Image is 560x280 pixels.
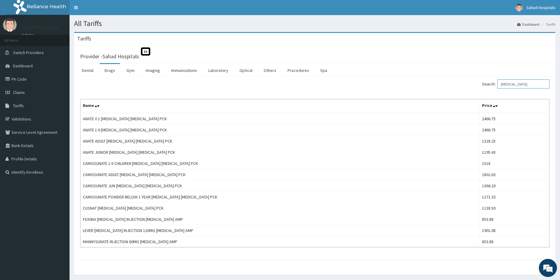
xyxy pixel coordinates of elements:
[479,225,549,236] td: 1901.08
[479,147,549,158] td: 1195.43
[80,169,480,180] td: CAMOSUNATE ADULT [MEDICAL_DATA] [MEDICAL_DATA] PCK
[479,113,549,124] td: 2466.75
[479,169,549,180] td: 1802.63
[479,136,549,147] td: 1328.25
[479,180,549,191] td: 1366.20
[479,124,549,136] td: 2466.75
[497,79,549,89] input: Search:
[11,30,24,45] img: d_794563401_company_1708531726252_794563401
[315,64,332,77] a: Spa
[80,214,480,225] td: FEX0NA [MEDICAL_DATA] INJECTION [MEDICAL_DATA] AMP
[80,225,480,236] td: LEVER [MEDICAL_DATA] INJECTION 120MG [MEDICAL_DATA] AMP
[80,180,480,191] td: CAMOSUNATE JUN [MEDICAL_DATA] [MEDICAL_DATA] PCK
[235,64,257,77] a: Optical
[31,34,102,42] div: Chat with us now
[80,54,139,59] h3: Provider - Sahad Hospitals
[3,18,17,32] img: User Image
[80,99,480,113] th: Name
[259,64,281,77] a: Others
[479,158,549,169] td: 1518
[77,64,98,77] a: Dental
[3,165,115,186] textarea: Type your message and hit 'Enter'
[74,20,555,27] h1: All Tariffs
[122,64,139,77] a: Gym
[99,3,114,18] div: Minimize live chat window
[13,63,33,69] span: Dashboard
[526,5,555,10] span: Sahad Hospitals
[80,124,480,136] td: ANATE 1 6 [MEDICAL_DATA] [MEDICAL_DATA] PCK
[166,64,202,77] a: Immunizations
[479,99,549,113] th: Price
[21,33,36,37] a: Online
[482,79,549,89] label: Search:
[141,64,165,77] a: Imaging
[540,22,555,27] li: Tariffs
[515,4,523,11] img: User Image
[80,203,480,214] td: CUSNAT [MEDICAL_DATA] [MEDICAL_DATA] PCK
[283,64,314,77] a: Procedures
[80,158,480,169] td: CAMOSUNATE 1 6 CHILDREN [MEDICAL_DATA] [MEDICAL_DATA] PCK
[13,50,44,55] span: Switch Providers
[21,24,59,30] p: Sahad Hospitals
[13,103,24,108] span: Tariffs
[141,47,150,56] span: St
[479,236,549,247] td: 853.88
[203,64,233,77] a: Laboratory
[35,76,83,137] span: We're online!
[13,90,25,95] span: Claims
[80,236,480,247] td: MANNYSUNATE INJECTION 60MG [MEDICAL_DATA] AMP
[80,147,480,158] td: ANATE JUNIOR [MEDICAL_DATA] [MEDICAL_DATA] PCK
[80,191,480,203] td: CAMOSUNATE POWDER BELOW 1 YEAR [MEDICAL_DATA] [MEDICAL_DATA] PCK
[479,214,549,225] td: 853.88
[80,113,480,124] td: ANATE 0 1 [MEDICAL_DATA] [MEDICAL_DATA] PCK
[479,203,549,214] td: 1138.50
[80,136,480,147] td: ANATE ADULT [MEDICAL_DATA] [MEDICAL_DATA] PCK
[100,64,120,77] a: Drugs
[517,22,539,27] a: Dashboard
[479,191,549,203] td: 1271.33
[77,36,91,41] h3: Tariffs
